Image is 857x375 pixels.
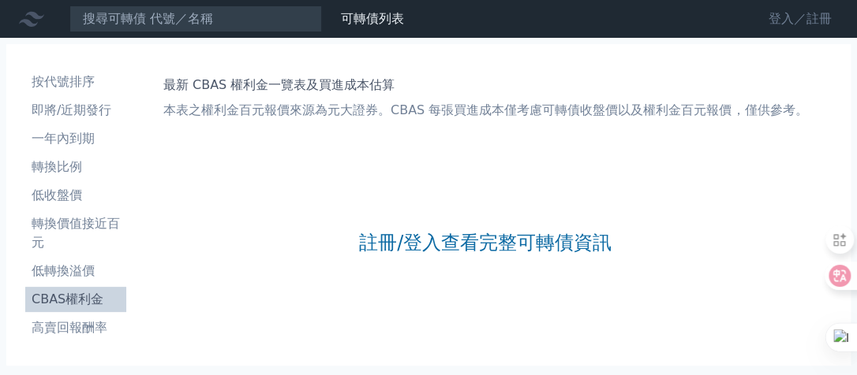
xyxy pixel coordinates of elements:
h1: 最新 CBAS 權利金一覽表及買進成本估算 [163,76,807,95]
a: CBAS權利金 [25,287,126,312]
a: 註冊/登入查看完整可轉債資訊 [359,230,612,255]
p: 本表之權利金百元報價來源為元大證券。CBAS 每張買進成本僅考慮可轉債收盤價以及權利金百元報價，僅供參考。 [163,101,807,120]
a: 登入／註冊 [756,6,844,32]
li: 低收盤價 [25,186,126,205]
li: 一年內到期 [25,129,126,148]
a: 高賣回報酬率 [25,315,126,340]
li: 低轉換溢價 [25,262,126,280]
a: 可轉債列表 [341,11,404,26]
li: 高賣回報酬率 [25,318,126,337]
li: 按代號排序 [25,72,126,91]
a: 按代號排序 [25,69,126,95]
input: 搜尋可轉債 代號／名稱 [69,6,322,32]
li: 即將/近期發行 [25,101,126,120]
a: 轉換價值接近百元 [25,211,126,255]
a: 轉換比例 [25,154,126,180]
a: 低轉換溢價 [25,258,126,284]
a: 一年內到期 [25,126,126,151]
li: 轉換價值接近百元 [25,214,126,252]
a: 低收盤價 [25,183,126,208]
a: 即將/近期發行 [25,98,126,123]
li: CBAS權利金 [25,290,126,309]
li: 轉換比例 [25,158,126,176]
